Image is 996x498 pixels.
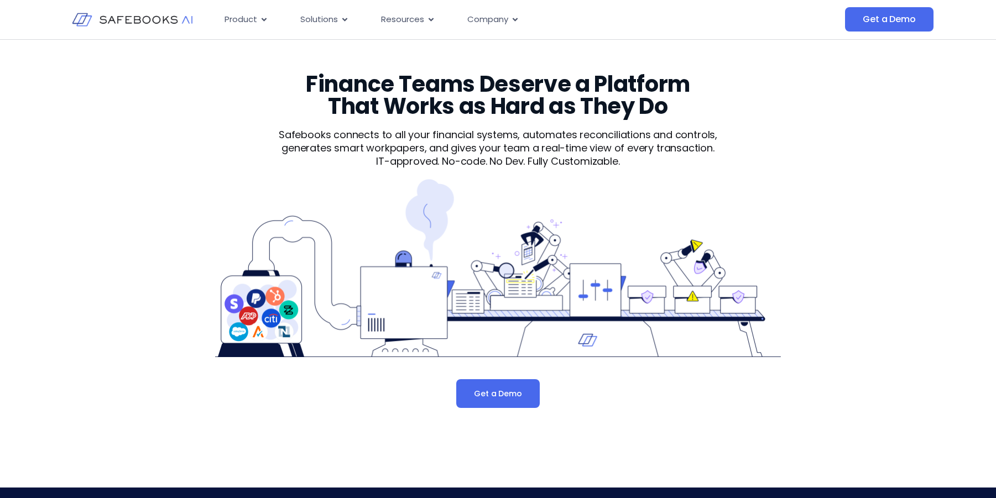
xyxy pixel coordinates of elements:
[215,179,780,357] img: Product 1
[259,155,737,168] p: IT-approved. No-code. No Dev. Fully Customizable.
[216,9,734,30] nav: Menu
[216,9,734,30] div: Menu Toggle
[456,379,539,408] a: Get a Demo
[467,13,508,26] span: Company
[225,13,257,26] span: Product
[259,128,737,155] p: Safebooks connects to all your financial systems, automates reconciliations and controls, generat...
[284,73,711,117] h3: Finance Teams Deserve a Platform That Works as Hard as They Do
[474,388,522,399] span: Get a Demo
[381,13,424,26] span: Resources
[300,13,338,26] span: Solutions
[845,7,933,32] a: Get a Demo
[863,14,915,25] span: Get a Demo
